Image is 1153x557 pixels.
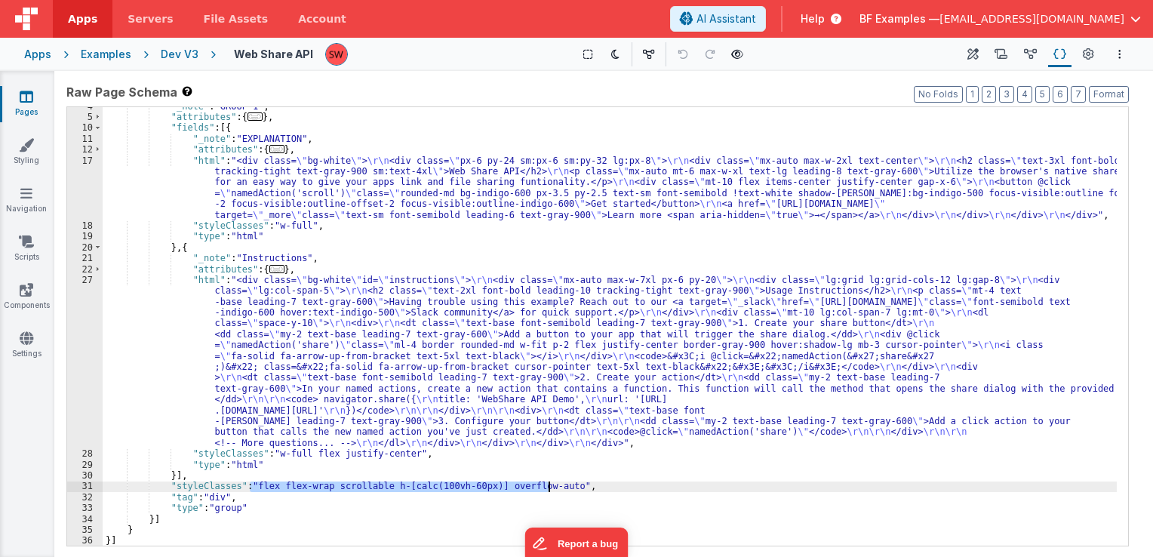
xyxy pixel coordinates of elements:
div: 18 [67,220,103,231]
span: BF Examples — [859,11,939,26]
span: [EMAIL_ADDRESS][DOMAIN_NAME] [939,11,1124,26]
button: 3 [999,86,1014,103]
button: 2 [982,86,996,103]
div: 11 [67,134,103,144]
button: Format [1089,86,1129,103]
div: 19 [67,231,103,242]
button: 1 [966,86,979,103]
div: 27 [67,275,103,448]
div: 12 [67,144,103,155]
div: Dev V3 [161,47,198,62]
button: Options [1111,45,1129,63]
div: 21 [67,253,103,263]
div: 29 [67,460,103,470]
div: 5 [67,112,103,122]
span: AI Assistant [696,11,756,26]
div: 31 [67,481,103,491]
button: 6 [1053,86,1068,103]
div: 36 [67,535,103,546]
button: AI Assistant [670,6,766,32]
div: 34 [67,514,103,525]
button: 5 [1035,86,1050,103]
div: 17 [67,155,103,220]
span: Help [801,11,825,26]
button: BF Examples — [EMAIL_ADDRESS][DOMAIN_NAME] [859,11,1141,26]
div: 22 [67,264,103,275]
h4: Web Share API [234,48,313,60]
div: 28 [67,448,103,459]
div: 32 [67,492,103,503]
div: 20 [67,242,103,253]
div: 35 [67,525,103,535]
span: File Assets [204,11,269,26]
button: 4 [1017,86,1032,103]
div: 33 [67,503,103,513]
span: Servers [128,11,173,26]
div: Apps [24,47,51,62]
div: 10 [67,122,103,133]
button: 7 [1071,86,1086,103]
span: Raw Page Schema [66,83,177,101]
span: Apps [68,11,97,26]
span: ... [269,265,284,273]
img: d5d5e22eeaee244ecab42caaf22dbd7e [326,44,347,65]
span: ... [269,145,284,153]
div: Examples [81,47,131,62]
button: No Folds [914,86,963,103]
div: 30 [67,470,103,481]
span: ... [248,112,263,121]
